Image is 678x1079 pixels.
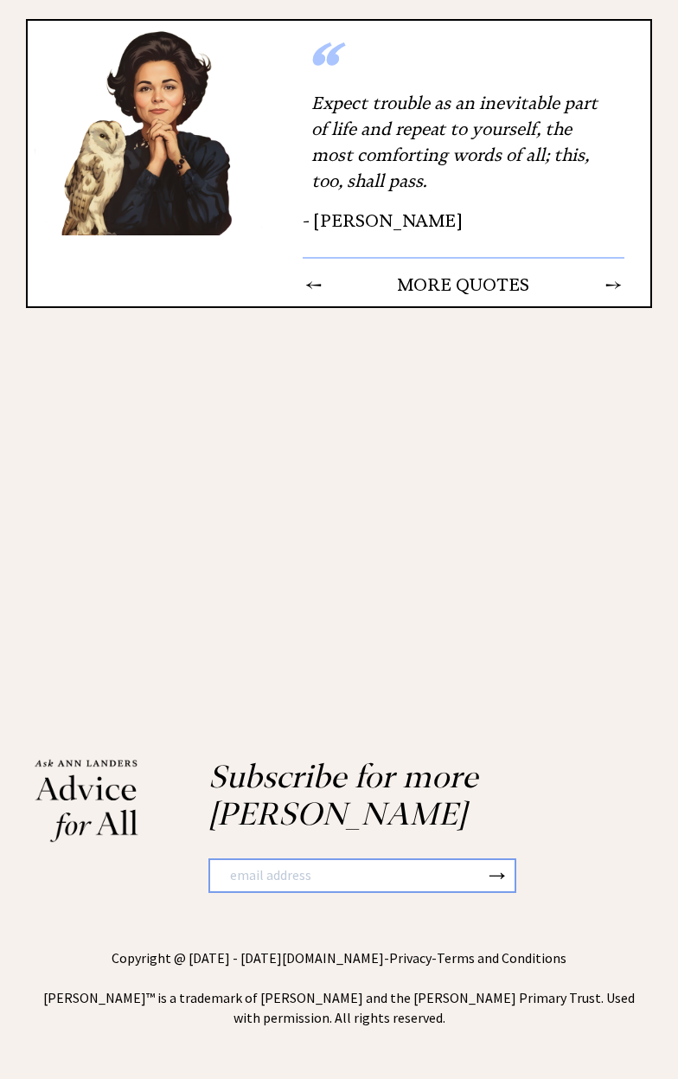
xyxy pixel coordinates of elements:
[28,21,277,235] img: Ann8%20v2%20lg.png
[35,758,138,844] img: Ann%20Landers%20footer%20logo_small.png
[282,949,384,967] a: [DOMAIN_NAME]
[304,273,323,296] td: ←
[437,949,566,967] a: Terms and Conditions
[604,273,623,296] td: →
[26,351,652,594] iframe: Advertisement
[210,860,484,891] input: email address
[303,81,624,202] div: Expect trouble as an inevitable part of life and repeat to yourself, the most comforting words of...
[341,274,586,295] center: MORE QUOTES
[303,64,624,81] div: “
[303,211,624,230] div: - [PERSON_NAME]
[43,949,635,1026] span: Copyright @ [DATE] - [DATE] - - [PERSON_NAME]™ is a trademark of [PERSON_NAME] and the [PERSON_NA...
[389,949,432,967] a: Privacy
[484,860,510,890] button: →
[157,758,643,947] div: Subscribe for more [PERSON_NAME]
